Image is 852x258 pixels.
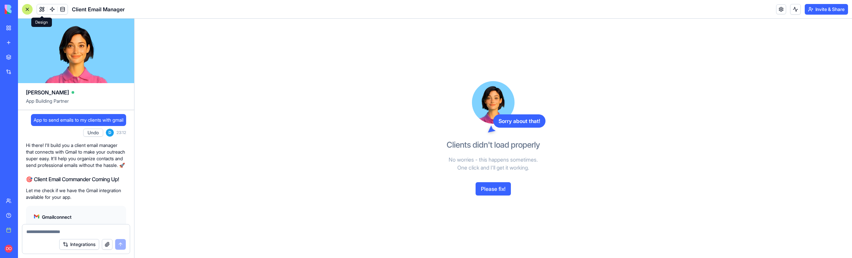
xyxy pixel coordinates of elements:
p: No worries - this happens sometimes. One click and I'll get it working. [417,156,570,172]
span: DO [5,245,13,253]
span: D [106,129,114,137]
div: Design [31,18,52,27]
span: Gmail connect [42,214,72,220]
div: Sorry about that! [493,114,545,128]
span: 23:12 [116,130,126,135]
img: logo [5,5,46,14]
p: Let me check if we have the Gmail integration available for your app. [26,187,126,200]
img: gmail [34,214,39,219]
span: [PERSON_NAME] [26,88,69,96]
button: Please fix! [476,182,511,195]
span: App Building Partner [26,98,126,110]
button: Integrations [59,239,99,250]
button: Undo [83,129,103,137]
p: Hi there! I'll build you a client email manager that connects with Gmail to make your outreach su... [26,142,126,169]
button: Invite & Share [805,4,848,15]
h1: Client Email Manager [72,5,125,13]
span: App to send emails to my clients with gmail [34,117,123,123]
h3: Clients didn't load properly [447,140,540,150]
h2: 🎯 Client Email Commander Coming Up! [26,175,126,183]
